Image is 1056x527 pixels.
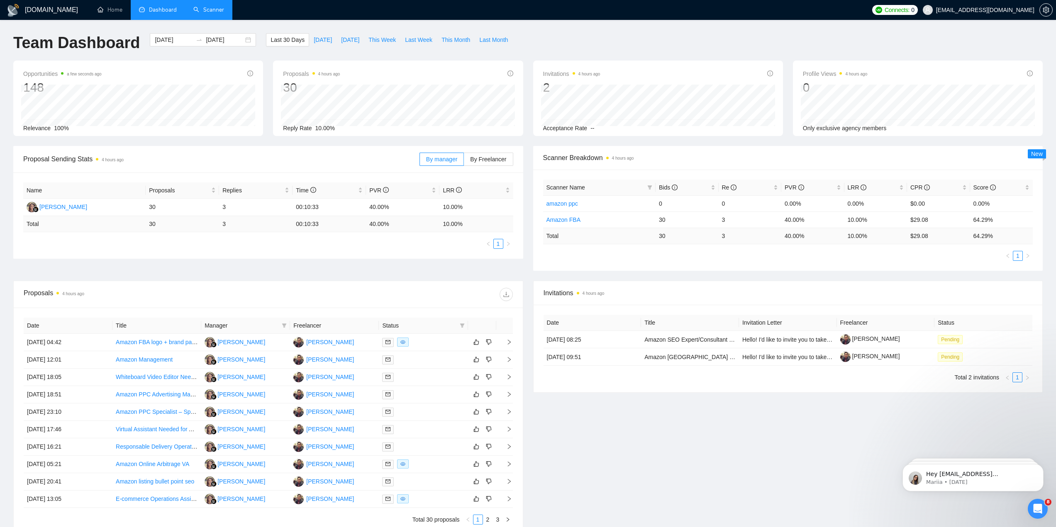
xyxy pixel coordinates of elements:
img: AF [205,494,215,504]
td: 00:10:33 [293,199,366,216]
time: 4 hours ago [578,72,600,76]
a: [PERSON_NAME] [840,335,900,342]
time: a few seconds ago [67,72,101,76]
span: [DATE] [341,35,359,44]
time: 4 hours ago [318,72,340,76]
span: 100% [54,125,69,131]
span: info-circle [731,185,737,190]
div: [PERSON_NAME] [306,390,354,399]
img: Profile image for Mariia [19,25,32,38]
a: Amazon listing bullet point seo [116,478,194,485]
button: Last Month [475,33,512,46]
div: [PERSON_NAME] [306,442,354,451]
span: Replies [222,186,283,195]
span: filter [646,181,654,194]
li: 2 [483,515,493,525]
span: info-circle [456,187,462,193]
span: Last 30 Days [271,35,305,44]
span: setting [1040,7,1052,13]
a: AP[PERSON_NAME] [293,373,354,380]
img: AF [205,442,215,452]
span: Scanner Name [546,184,585,191]
span: Time [296,187,316,194]
span: filter [460,323,465,328]
span: info-circle [861,185,866,190]
span: mail [385,392,390,397]
a: AF[PERSON_NAME] [205,391,265,397]
span: dislike [486,443,492,450]
span: LRR [443,187,462,194]
span: Proposals [149,186,210,195]
span: Dashboard [149,6,177,13]
span: Proposals [283,69,340,79]
img: AF [205,459,215,469]
span: like [473,461,479,467]
button: like [471,372,481,382]
td: 0.00% [970,195,1033,211]
iframe: Intercom live chat [1028,499,1048,519]
div: [PERSON_NAME] [217,494,265,503]
span: Re [722,184,737,191]
div: 148 [23,80,102,95]
img: gigradar-bm.png [211,464,217,469]
span: dislike [486,408,492,415]
span: info-circle [1027,70,1033,76]
div: message notification from Mariia, 1w ago. Hey afnan@ottimozon.it, Looks like your Upwork agency o... [12,17,154,45]
button: like [471,442,481,452]
button: like [471,355,481,364]
span: dislike [486,426,492,432]
input: Start date [155,35,193,44]
button: dislike [484,494,494,504]
span: filter [282,323,287,328]
button: Last Week [400,33,437,46]
img: AP [293,476,304,487]
span: This Month [441,35,470,44]
a: Amazon FBA [546,216,580,223]
time: 4 hours ago [102,158,124,162]
span: dislike [486,478,492,485]
button: like [471,476,481,486]
span: mail [385,496,390,501]
iframe: Intercom notifications message [890,447,1056,505]
time: 4 hours ago [612,156,634,160]
div: [PERSON_NAME] [39,202,87,211]
a: amazon ppc [546,200,578,207]
div: [PERSON_NAME] [306,372,354,381]
div: 2 [543,80,600,95]
span: info-circle [310,187,316,193]
a: AP[PERSON_NAME] [293,460,354,467]
th: Replies [219,182,293,199]
span: -- [590,125,594,131]
span: download [500,291,512,298]
a: Whiteboard Video Editor Needed - For Business Channel [116,374,263,380]
button: Last 30 Days [266,33,309,46]
button: This Month [437,33,475,46]
span: PVR [369,187,389,194]
div: [PERSON_NAME] [306,459,354,469]
span: like [473,495,479,502]
span: mail [385,461,390,466]
span: 8 [1045,499,1051,505]
span: Pending [938,335,963,344]
span: like [473,408,479,415]
a: 1 [473,515,483,524]
span: Pending [938,352,963,362]
img: AF [205,407,215,417]
img: gigradar-bm.png [33,206,39,212]
span: info-circle [924,185,930,190]
span: 0 [911,5,915,15]
img: AP [293,407,304,417]
div: [PERSON_NAME] [306,338,354,347]
button: left [483,239,493,249]
span: swap-right [196,36,202,43]
button: [DATE] [309,33,337,46]
a: AF[PERSON_NAME] [205,408,265,415]
a: Amazon [GEOGRAPHIC_DATA] Localisation Expert – Freelance Project (Remote) [644,354,856,360]
img: AP [293,389,304,400]
span: to [196,36,202,43]
p: Hey [EMAIL_ADDRESS][DOMAIN_NAME], Looks like your Upwork agency ottimoZON ran out of connects. We... [36,24,143,32]
a: E-commerce Operations Assistant & Brand Growth Partner [116,495,267,502]
div: [PERSON_NAME] [217,425,265,434]
span: Relevance [23,125,51,131]
a: AP[PERSON_NAME] [293,495,354,502]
